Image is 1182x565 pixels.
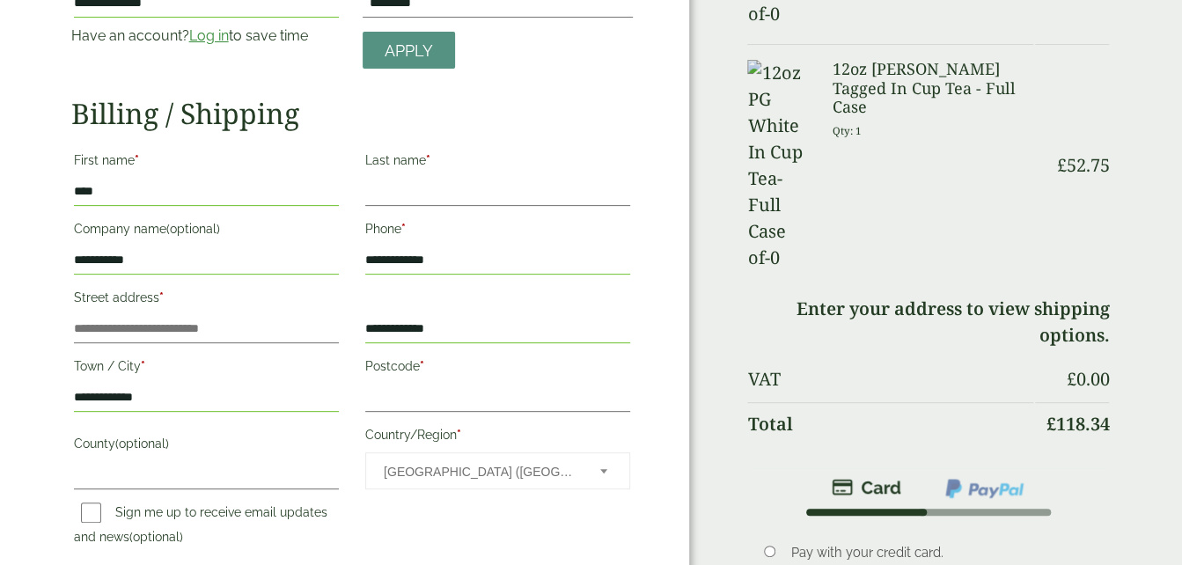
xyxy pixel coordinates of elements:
[189,27,229,44] a: Log in
[365,422,630,452] label: Country/Region
[135,153,139,167] abbr: required
[1066,367,1109,391] bdi: 0.00
[365,148,630,178] label: Last name
[141,359,145,373] abbr: required
[365,354,630,384] label: Postcode
[833,124,862,137] small: Qty: 1
[1046,412,1109,436] bdi: 118.34
[129,530,183,544] span: (optional)
[747,60,811,271] img: 12oz PG White In Cup Tea-Full Case of-0
[832,477,901,498] img: stripe.png
[81,503,101,523] input: Sign me up to receive email updates and news(optional)
[420,359,424,373] abbr: required
[74,285,339,315] label: Street address
[1046,412,1055,436] span: £
[363,32,455,70] a: Apply
[747,358,1033,400] th: VAT
[1066,367,1076,391] span: £
[385,41,433,61] span: Apply
[159,290,164,305] abbr: required
[71,97,634,130] h2: Billing / Shipping
[166,222,220,236] span: (optional)
[74,354,339,384] label: Town / City
[1056,153,1066,177] span: £
[457,428,461,442] abbr: required
[74,216,339,246] label: Company name
[943,477,1025,500] img: ppcp-gateway.png
[747,402,1033,445] th: Total
[791,543,1084,562] p: Pay with your credit card.
[401,222,406,236] abbr: required
[74,148,339,178] label: First name
[115,437,169,451] span: (optional)
[426,153,430,167] abbr: required
[384,453,576,490] span: United Kingdom (UK)
[74,431,339,461] label: County
[74,505,327,549] label: Sign me up to receive email updates and news
[1056,153,1109,177] bdi: 52.75
[365,216,630,246] label: Phone
[71,26,341,47] p: Have an account? to save time
[833,60,1034,117] h3: 12oz [PERSON_NAME] Tagged In Cup Tea - Full Case
[747,288,1109,356] td: Enter your address to view shipping options.
[365,452,630,489] span: Country/Region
